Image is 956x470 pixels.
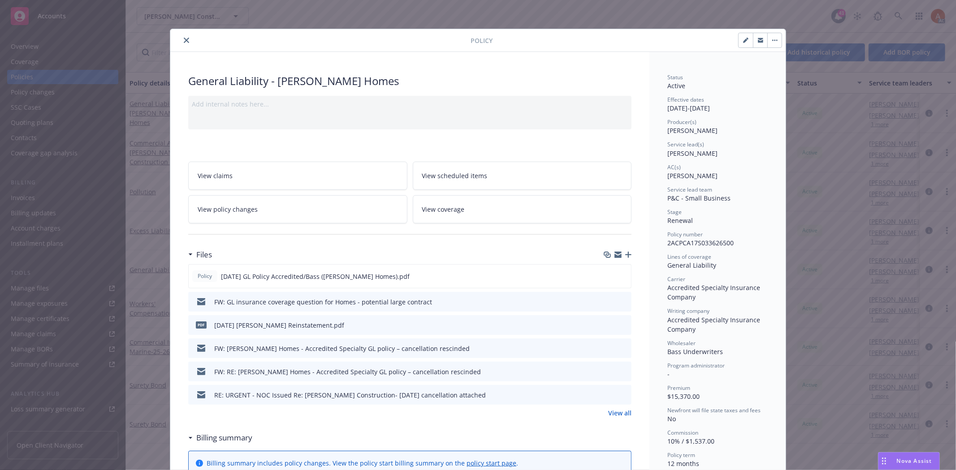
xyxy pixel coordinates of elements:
[188,73,632,89] div: General Liability - [PERSON_NAME] Homes
[667,261,716,269] span: General Liability
[471,36,493,45] span: Policy
[620,297,628,307] button: preview file
[198,205,258,214] span: View policy changes
[606,344,613,353] button: download file
[620,320,628,330] button: preview file
[667,414,676,423] span: No
[897,457,932,465] span: Nova Assist
[667,370,670,378] span: -
[188,195,407,223] a: View policy changes
[667,118,696,126] span: Producer(s)
[667,126,718,135] span: [PERSON_NAME]
[667,163,681,171] span: AC(s)
[188,162,407,190] a: View claims
[207,458,518,468] div: Billing summary includes policy changes. View the policy start billing summary on the .
[667,216,693,225] span: Renewal
[188,432,252,444] div: Billing summary
[181,35,192,46] button: close
[606,390,613,400] button: download file
[620,390,628,400] button: preview file
[667,392,700,401] span: $15,370.00
[196,321,207,328] span: pdf
[605,272,612,281] button: download file
[667,307,709,315] span: Writing company
[620,344,628,353] button: preview file
[667,429,698,436] span: Commission
[667,406,761,414] span: Newfront will file state taxes and fees
[667,96,768,113] div: [DATE] - [DATE]
[196,432,252,444] h3: Billing summary
[878,453,890,470] div: Drag to move
[667,149,718,158] span: [PERSON_NAME]
[667,186,712,193] span: Service lead team
[413,195,632,223] a: View coverage
[667,384,690,392] span: Premium
[667,459,699,468] span: 12 months
[667,96,704,103] span: Effective dates
[198,171,233,180] span: View claims
[667,437,714,445] span: 10% / $1,537.00
[606,367,613,376] button: download file
[196,249,212,261] h3: Files
[667,73,683,81] span: Status
[619,272,627,281] button: preview file
[188,249,212,261] div: Files
[413,162,632,190] a: View scheduled items
[667,362,725,369] span: Program administrator
[422,171,488,180] span: View scheduled items
[214,320,344,330] div: [DATE] [PERSON_NAME] Reinstatement.pdf
[620,367,628,376] button: preview file
[606,297,613,307] button: download file
[467,459,516,467] a: policy start page
[667,141,704,148] span: Service lead(s)
[214,297,432,307] div: FW: GL insurance coverage question for Homes - potential large contract
[221,272,410,281] span: [DATE] GL Policy Accredited/Bass ([PERSON_NAME] Homes).pdf
[608,408,632,418] a: View all
[422,205,465,214] span: View coverage
[667,451,695,459] span: Policy term
[667,194,731,202] span: P&C - Small Business
[878,452,940,470] button: Nova Assist
[667,208,682,216] span: Stage
[667,347,723,356] span: Bass Underwriters
[667,81,685,90] span: Active
[667,253,711,261] span: Lines of coverage
[667,316,762,333] span: Accredited Specialty Insurance Company
[667,231,703,238] span: Policy number
[667,339,696,347] span: Wholesaler
[667,171,718,180] span: [PERSON_NAME]
[214,344,470,353] div: FW: [PERSON_NAME] Homes - Accredited Specialty GL policy – cancellation rescinded
[196,272,214,280] span: Policy
[606,320,613,330] button: download file
[214,367,481,376] div: FW: RE: [PERSON_NAME] Homes - Accredited Specialty GL policy – cancellation rescinded
[192,99,628,109] div: Add internal notes here...
[667,275,685,283] span: Carrier
[667,283,762,301] span: Accredited Specialty Insurance Company
[667,239,734,247] span: 2ACPCA17S033626500
[214,390,486,400] div: RE: URGENT - NOC Issued Re: [PERSON_NAME] Construction- [DATE] cancellation attached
